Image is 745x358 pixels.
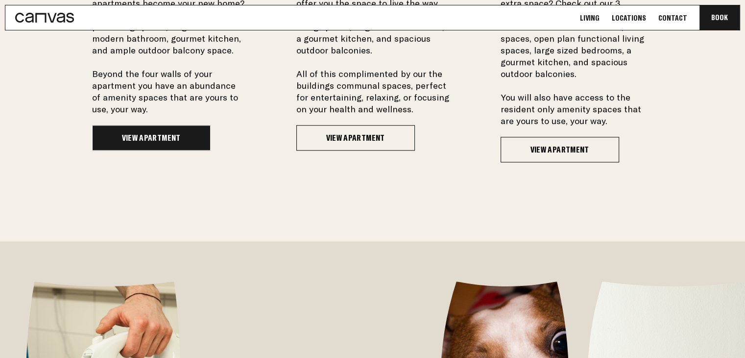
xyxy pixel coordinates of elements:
[501,137,619,162] a: View Apartment
[577,13,602,23] a: Living
[92,125,211,151] a: View Apartment
[609,13,649,23] a: Locations
[699,5,740,30] button: Book
[296,125,415,151] a: View Apartment
[655,13,690,23] a: Contact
